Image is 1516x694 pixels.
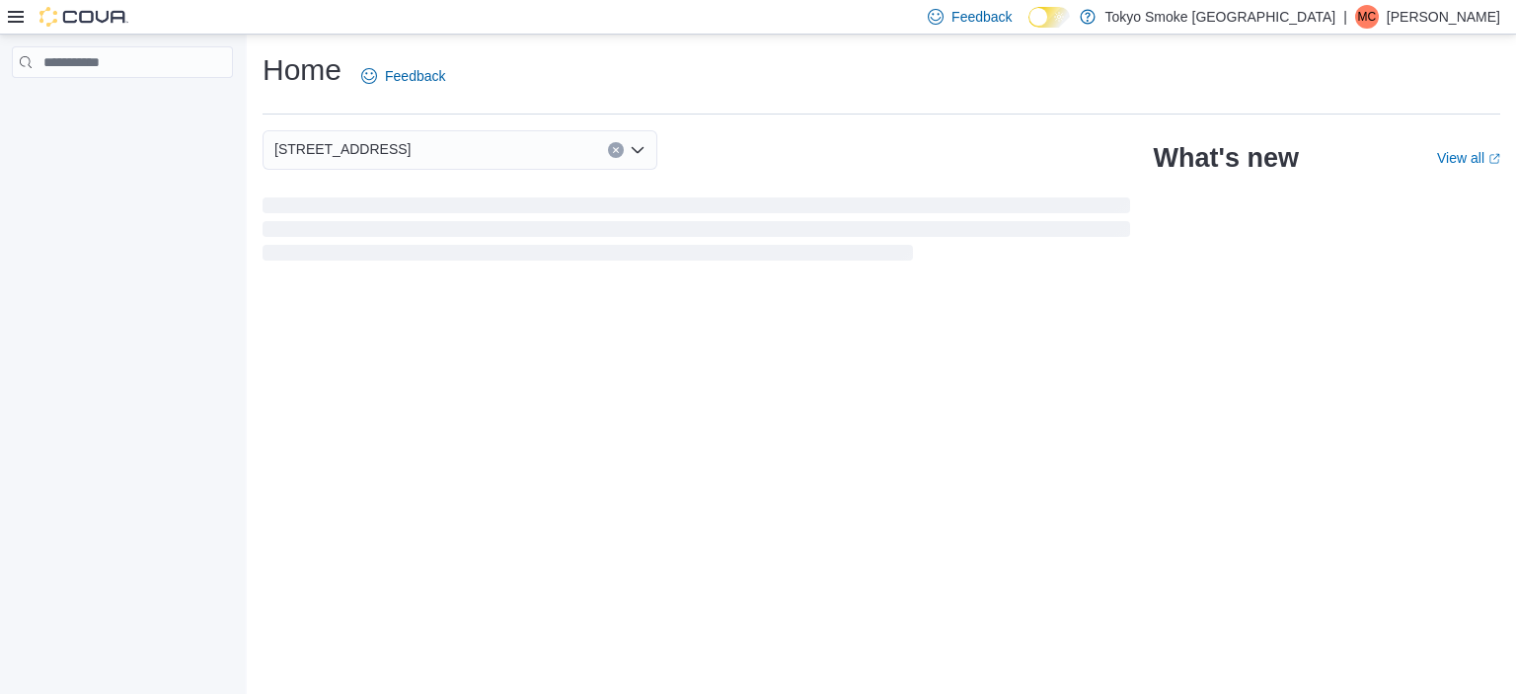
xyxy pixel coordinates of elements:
[1488,153,1500,165] svg: External link
[1343,5,1347,29] p: |
[263,201,1130,265] span: Loading
[1105,5,1336,29] p: Tokyo Smoke [GEOGRAPHIC_DATA]
[1387,5,1500,29] p: [PERSON_NAME]
[1437,150,1500,166] a: View allExternal link
[1154,142,1299,174] h2: What's new
[1355,5,1379,29] div: Milo Che
[12,82,233,129] nav: Complex example
[630,142,645,158] button: Open list of options
[951,7,1012,27] span: Feedback
[385,66,445,86] span: Feedback
[1028,7,1070,28] input: Dark Mode
[39,7,128,27] img: Cova
[1358,5,1377,29] span: MC
[1028,28,1029,29] span: Dark Mode
[263,50,341,90] h1: Home
[353,56,453,96] a: Feedback
[608,142,624,158] button: Clear input
[274,137,411,161] span: [STREET_ADDRESS]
